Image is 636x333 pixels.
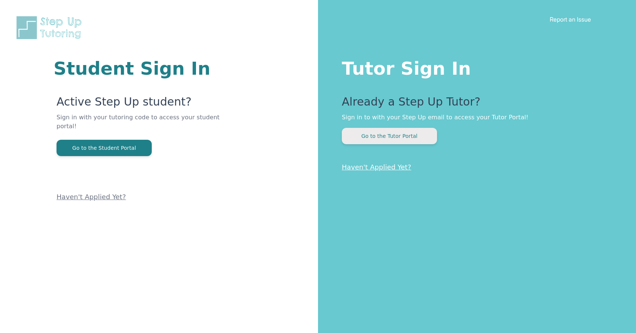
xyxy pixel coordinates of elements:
[342,95,606,113] p: Already a Step Up Tutor?
[57,193,126,201] a: Haven't Applied Yet?
[342,113,606,122] p: Sign in to with your Step Up email to access your Tutor Portal!
[57,113,229,140] p: Sign in with your tutoring code to access your student portal!
[54,59,229,77] h1: Student Sign In
[15,15,86,41] img: Step Up Tutoring horizontal logo
[342,132,437,139] a: Go to the Tutor Portal
[342,163,411,171] a: Haven't Applied Yet?
[342,128,437,144] button: Go to the Tutor Portal
[57,144,152,151] a: Go to the Student Portal
[342,56,606,77] h1: Tutor Sign In
[550,16,591,23] a: Report an Issue
[57,95,229,113] p: Active Step Up student?
[57,140,152,156] button: Go to the Student Portal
